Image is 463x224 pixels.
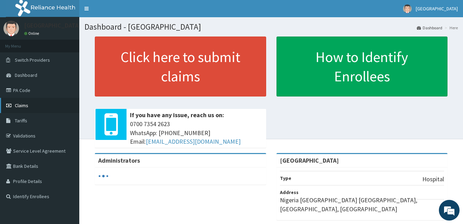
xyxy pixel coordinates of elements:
[24,22,81,29] p: [GEOGRAPHIC_DATA]
[15,57,50,63] span: Switch Providers
[24,31,41,36] a: Online
[84,22,458,31] h1: Dashboard - [GEOGRAPHIC_DATA]
[280,189,299,195] b: Address
[443,25,458,31] li: Here
[280,196,444,213] p: Nigeria [GEOGRAPHIC_DATA] [GEOGRAPHIC_DATA], [GEOGRAPHIC_DATA], [GEOGRAPHIC_DATA]
[403,4,412,13] img: User Image
[98,156,140,164] b: Administrators
[95,37,266,96] a: Click here to submit claims
[130,111,224,119] b: If you have any issue, reach us on:
[3,150,131,174] textarea: Type your message and hit 'Enter'
[15,102,28,109] span: Claims
[113,3,130,20] div: Minimize live chat window
[130,120,263,146] span: 0700 7354 2623 WhatsApp: [PHONE_NUMBER] Email:
[276,37,448,96] a: How to Identify Enrollees
[422,175,444,184] p: Hospital
[15,118,27,124] span: Tariffs
[15,72,37,78] span: Dashboard
[13,34,28,52] img: d_794563401_company_1708531726252_794563401
[417,25,442,31] a: Dashboard
[40,68,95,138] span: We're online!
[98,171,109,181] svg: audio-loading
[416,6,458,12] span: [GEOGRAPHIC_DATA]
[280,156,339,164] strong: [GEOGRAPHIC_DATA]
[280,175,291,181] b: Type
[3,21,19,36] img: User Image
[36,39,116,48] div: Chat with us now
[146,138,241,145] a: [EMAIL_ADDRESS][DOMAIN_NAME]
